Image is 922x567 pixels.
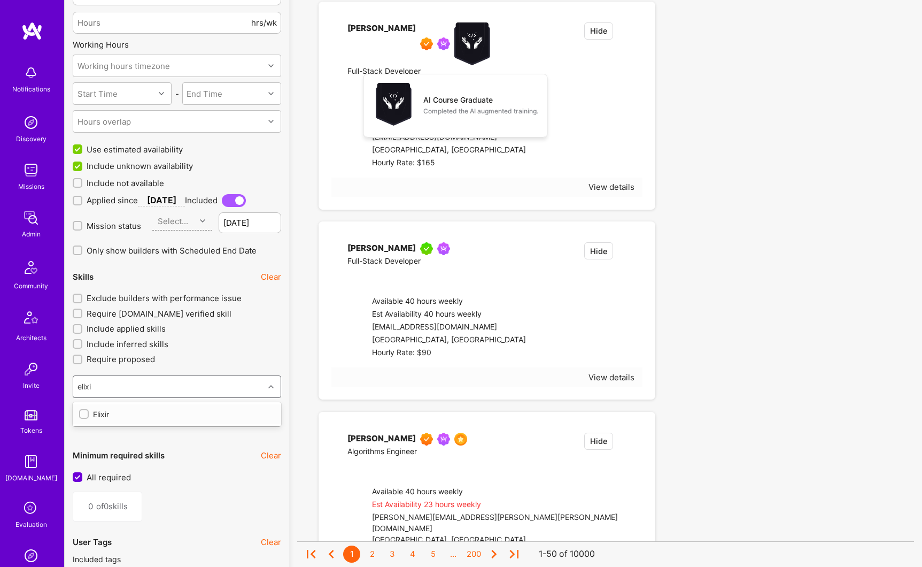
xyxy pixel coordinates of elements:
[73,271,94,282] div: Skills
[87,195,138,206] span: Applied since
[420,37,433,50] img: Exceptional A.Teamer
[73,554,121,564] label: Included tags
[454,22,490,65] img: AI Course Graduate
[18,255,44,280] img: Community
[626,242,634,250] i: icon EmptyStar
[78,116,131,127] div: Hours overlap
[87,339,168,350] span: Include inferred skills
[347,65,490,78] div: Full-Stack Developer
[79,409,275,420] div: Elixir
[21,499,41,519] i: icon SelectionTeam
[423,94,493,105] div: AI Course Graduate
[219,212,281,233] input: Latest start date...
[25,410,37,420] img: tokens
[539,549,595,560] div: 1-50 of 10000
[268,119,274,124] i: icon Chevron
[158,216,188,227] div: Select...
[87,293,242,304] span: Exclude builders with performance issue
[343,546,360,563] div: 1
[588,181,634,193] div: View details
[73,450,165,461] div: Minimum required skills
[172,88,182,99] div: -
[87,308,231,319] span: Require [DOMAIN_NAME] verified skill
[420,242,433,255] img: A.Teamer in Residence
[14,280,48,292] div: Community
[465,546,482,563] div: 200
[372,157,526,170] div: Hourly Rate: $165
[372,511,634,534] div: [PERSON_NAME][EMAIL_ADDRESS][PERSON_NAME][PERSON_NAME][DOMAIN_NAME]
[87,160,193,172] span: Include unknown availability
[20,358,42,380] img: Invite
[437,37,450,50] img: Been on Mission
[454,433,467,446] img: SelectionTeam
[584,433,613,450] button: Hide
[96,501,134,512] span: of 0 skills
[20,159,42,181] img: teamwork
[187,88,222,99] div: End Time
[200,218,205,224] i: icon Chevron
[73,537,112,548] div: User Tags
[372,83,415,126] img: AI Course Graduate
[20,207,42,228] img: admin teamwork
[87,178,164,189] span: Include not available
[423,105,538,117] div: Completed the AI augmented training.
[372,308,526,321] div: Est Availability 40 hours weekly
[87,472,131,483] span: All required
[420,433,433,446] img: Exceptional A.Teamer
[347,80,355,88] i: icon linkedIn
[372,486,634,499] div: Available 40 hours weekly
[372,295,526,308] div: Available 40 hours weekly
[424,546,441,563] div: 5
[372,534,634,547] div: [GEOGRAPHIC_DATA], [GEOGRAPHIC_DATA]
[372,334,526,347] div: [GEOGRAPHIC_DATA], [GEOGRAPHIC_DATA]
[437,433,450,446] img: Been on Mission
[251,17,277,28] span: hrs/wk
[372,347,526,359] div: Hourly Rate: $90
[363,546,381,563] div: 2
[22,228,41,240] div: Admin
[588,372,634,383] div: View details
[347,446,467,458] div: Algorithms Engineer
[268,91,274,96] i: icon Chevron
[347,255,454,268] div: Full-Stack Developer
[78,60,170,72] div: Working hours timezone
[626,433,634,441] i: icon EmptyStar
[87,220,141,232] span: Mission status
[20,545,42,566] img: Admin Search
[347,22,416,65] div: [PERSON_NAME]
[261,271,281,282] button: Clear
[372,144,526,157] div: [GEOGRAPHIC_DATA], [GEOGRAPHIC_DATA]
[20,112,42,133] img: discovery
[159,91,164,96] i: icon Chevron
[18,181,44,192] div: Missions
[347,270,355,278] i: icon linkedIn
[5,472,57,484] div: [DOMAIN_NAME]
[16,133,47,144] div: Discovery
[261,537,281,548] button: Clear
[18,307,44,332] img: Architects
[445,546,462,563] div: ...
[87,323,166,334] span: Include applied skills
[372,321,526,334] div: [EMAIL_ADDRESS][DOMAIN_NAME]
[87,354,155,365] span: Require proposed
[87,144,183,155] span: Use estimated availability
[626,22,634,30] i: icon EmptyStar
[23,380,40,391] div: Invite
[268,384,274,389] i: icon Chevron
[261,450,281,461] button: Clear
[73,39,281,50] div: Working Hours
[21,21,43,41] img: logo
[87,245,257,256] span: Only show builders with Scheduled End Date
[20,62,42,83] img: bell
[584,22,613,40] button: Hide
[437,242,450,255] img: Been on Mission
[584,242,613,259] button: Hide
[347,461,355,469] i: icon linkedIn
[16,519,47,530] div: Evaluation
[372,499,634,511] div: Est Availability 23 hours weekly
[12,83,50,95] div: Notifications
[268,63,274,68] i: icon Chevron
[20,425,42,436] div: Tokens
[78,88,118,99] div: Start Time
[384,546,401,563] div: 3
